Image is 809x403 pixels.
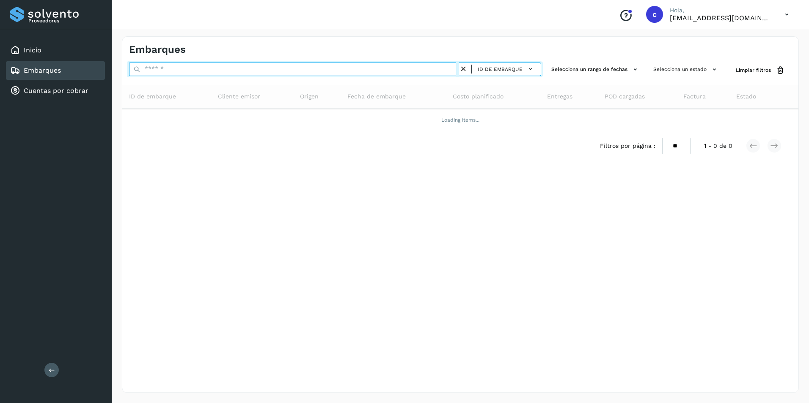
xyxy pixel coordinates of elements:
[453,92,504,101] span: Costo planificado
[6,82,105,100] div: Cuentas por cobrar
[300,92,319,101] span: Origen
[347,92,406,101] span: Fecha de embarque
[605,92,645,101] span: POD cargadas
[704,142,732,150] span: 1 - 0 de 0
[6,61,105,80] div: Embarques
[650,63,722,76] button: Selecciona un estado
[478,65,523,73] span: ID de embarque
[129,44,186,56] h4: Embarques
[122,109,798,131] td: Loading items...
[736,92,756,101] span: Estado
[6,41,105,60] div: Inicio
[600,142,655,150] span: Filtros por página :
[670,7,771,14] p: Hola,
[129,92,176,101] span: ID de embarque
[729,63,792,78] button: Limpiar filtros
[475,63,537,75] button: ID de embarque
[218,92,260,101] span: Cliente emisor
[683,92,706,101] span: Factura
[736,66,771,74] span: Limpiar filtros
[547,92,572,101] span: Entregas
[28,18,102,24] p: Proveedores
[548,63,643,76] button: Selecciona un rango de fechas
[24,46,41,54] a: Inicio
[24,87,88,95] a: Cuentas por cobrar
[670,14,771,22] p: cuentasxcobrar@readysolutions.com.mx
[24,66,61,74] a: Embarques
